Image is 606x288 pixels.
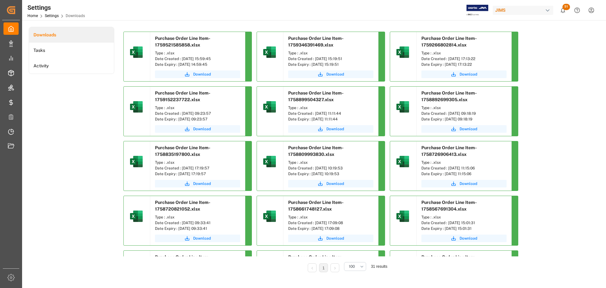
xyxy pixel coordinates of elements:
span: Purchase Order Line Item-1758835197800.xlsx [155,145,211,157]
li: Next Page [330,263,339,272]
div: Type : .xlsx [155,50,240,56]
span: Download [460,181,477,187]
div: Type : .xlsx [288,214,373,220]
span: Download [460,236,477,241]
div: Type : .xlsx [421,160,507,165]
li: 1 [319,263,328,272]
div: Type : .xlsx [421,105,507,111]
span: Purchase Order Line Item-1759346391469.xlsx [288,36,344,47]
div: Date Created : [DATE] 17:09:08 [288,220,373,226]
div: Type : .xlsx [288,160,373,165]
span: Download [460,71,477,77]
div: Date Created : [DATE] 17:13:22 [421,56,507,62]
span: Download [193,126,211,132]
div: JIMS [493,6,553,15]
div: Date Created : [DATE] 09:33:41 [155,220,240,226]
span: Purchase Order Line Item-1758661748127.xlsx [288,200,344,211]
div: Type : .xlsx [155,160,240,165]
div: Date Created : [DATE] 09:18:19 [421,111,507,116]
span: Download [460,126,477,132]
button: Help Center [570,3,584,17]
div: Date Expiry : [DATE] 17:13:22 [421,62,507,67]
div: Date Expiry : [DATE] 10:19:53 [288,171,373,177]
div: Type : .xlsx [155,105,240,111]
img: microsoft-excel-2019--v1.png [395,45,410,60]
span: Purchase Order Line Item-1758726906413.xlsx [421,145,477,157]
img: microsoft-excel-2019--v1.png [395,99,410,114]
div: Date Expiry : [DATE] 17:19:57 [155,171,240,177]
span: Download [326,236,344,241]
span: 31 results [371,264,387,269]
img: microsoft-excel-2019--v1.png [262,154,277,169]
a: Downloads [29,27,114,43]
button: Download [288,125,373,133]
a: Download [155,125,240,133]
img: Exertis%20JAM%20-%20Email%20Logo.jpg_1722504956.jpg [466,5,488,16]
div: Type : .xlsx [421,214,507,220]
a: Settings [45,14,59,18]
span: Download [193,236,211,241]
span: Download [326,71,344,77]
a: Home [27,14,38,18]
div: Date Expiry : [DATE] 15:19:51 [288,62,373,67]
button: Download [421,125,507,133]
button: Download [288,180,373,187]
div: Date Created : [DATE] 15:01:31 [421,220,507,226]
button: show 51 new notifications [556,3,570,17]
span: Purchase Order Line Item-1759266802814.xlsx [421,36,477,47]
span: Purchase Order Line Item-1758899504327.xlsx [288,90,344,102]
button: Download [155,180,240,187]
div: Date Created : [DATE] 11:15:06 [421,165,507,171]
div: Date Expiry : [DATE] 09:33:41 [155,226,240,231]
div: Date Expiry : [DATE] 11:11:44 [288,116,373,122]
div: Date Expiry : [DATE] 14:59:45 [155,62,240,67]
span: Purchase Order Line Item-1758567691304.xlsx [421,200,477,211]
span: Purchase Order Line Item-1759521585858.xlsx [155,36,211,47]
div: Date Created : [DATE] 10:19:53 [288,165,373,171]
button: Download [421,180,507,187]
div: Date Expiry : [DATE] 11:15:06 [421,171,507,177]
a: 1 [323,266,325,270]
button: Download [155,70,240,78]
img: microsoft-excel-2019--v1.png [262,99,277,114]
span: 51 [562,4,570,10]
img: microsoft-excel-2019--v1.png [262,45,277,60]
span: Purchase Order Line Item-1758297183672.xlsx [155,254,211,266]
button: JIMS [493,4,556,16]
a: Tasks [29,43,114,58]
span: Purchase Order Line Item-1758207584168.xlsx [288,254,344,266]
div: Date Created : [DATE] 09:23:57 [155,111,240,116]
a: Download [421,235,507,242]
div: Date Created : [DATE] 15:19:51 [288,56,373,62]
img: microsoft-excel-2019--v1.png [262,209,277,224]
img: microsoft-excel-2019--v1.png [395,154,410,169]
div: Date Created : [DATE] 11:11:44 [288,111,373,116]
div: Type : .xlsx [421,50,507,56]
span: Download [326,181,344,187]
div: Date Created : [DATE] 17:19:57 [155,165,240,171]
button: open menu [344,262,366,271]
button: Download [288,70,373,78]
span: 100 [349,264,355,269]
button: Download [155,235,240,242]
button: Download [421,70,507,78]
span: Purchase Order Line Item-1758720821052.xlsx [155,200,211,211]
button: Download [288,235,373,242]
div: Type : .xlsx [155,214,240,220]
span: Purchase Order Line Item-1758892699305.xlsx [421,90,477,102]
div: Settings [27,3,85,12]
li: Previous Page [308,263,317,272]
span: Purchase Order Line Item-1759152237722.xlsx [155,90,211,102]
span: Download [193,181,211,187]
div: Date Expiry : [DATE] 17:09:08 [288,226,373,231]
